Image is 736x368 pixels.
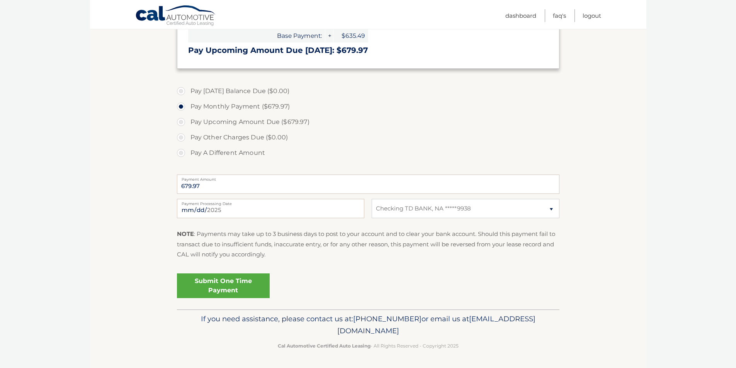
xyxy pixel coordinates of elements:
h3: Pay Upcoming Amount Due [DATE]: $679.97 [188,46,548,55]
label: Pay Monthly Payment ($679.97) [177,99,559,114]
label: Pay [DATE] Balance Due ($0.00) [177,83,559,99]
p: - All Rights Reserved - Copyright 2025 [182,342,554,350]
label: Pay Other Charges Due ($0.00) [177,130,559,145]
p: If you need assistance, please contact us at: or email us at [182,313,554,337]
span: $635.49 [333,29,368,42]
a: Submit One Time Payment [177,273,270,298]
label: Pay Upcoming Amount Due ($679.97) [177,114,559,130]
span: [PHONE_NUMBER] [353,314,422,323]
input: Payment Date [177,199,364,218]
label: Pay A Different Amount [177,145,559,161]
input: Payment Amount [177,175,559,194]
label: Payment Amount [177,175,559,181]
label: Payment Processing Date [177,199,364,205]
p: : Payments may take up to 3 business days to post to your account and to clear your bank account.... [177,229,559,259]
a: Cal Automotive [135,5,216,27]
a: FAQ's [553,9,566,22]
strong: NOTE [177,230,194,237]
strong: Cal Automotive Certified Auto Leasing [278,343,371,349]
a: Dashboard [505,9,536,22]
span: Base Payment: [188,29,325,42]
a: Logout [583,9,601,22]
span: + [325,29,333,42]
